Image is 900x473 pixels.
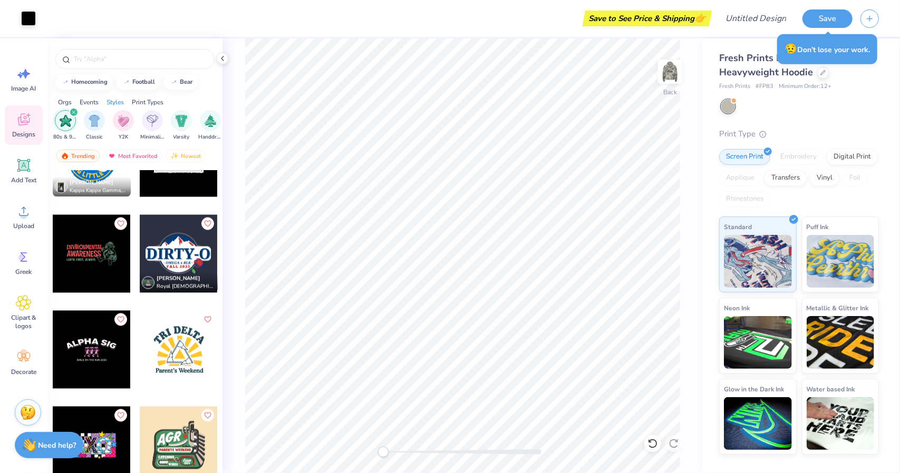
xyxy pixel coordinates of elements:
div: Embroidery [773,149,824,165]
img: newest.gif [170,152,179,160]
span: Fresh Prints [719,82,750,91]
button: Like [114,313,127,326]
div: Vinyl [810,170,839,186]
div: Back [663,87,677,97]
span: Standard [724,221,752,232]
img: most_fav.gif [108,152,116,160]
img: Standard [724,235,792,288]
div: Applique [719,170,761,186]
span: Minimalist [140,133,164,141]
span: # FP83 [756,82,773,91]
div: Transfers [764,170,807,186]
span: Decorate [11,368,36,376]
button: Like [201,313,214,326]
img: Varsity Image [176,115,188,127]
input: Untitled Design [717,8,795,29]
span: Water based Ink [807,383,855,395]
button: Like [201,218,214,230]
div: Don’t lose your work. [777,34,877,64]
div: football [133,79,156,85]
div: Foil [843,170,867,186]
div: Orgs [58,97,72,107]
img: Handdrawn Image [205,115,216,127]
span: Varsity [173,133,190,141]
div: filter for Minimalist [140,110,164,141]
button: Like [114,218,127,230]
span: 80s & 90s [53,133,78,141]
img: trend_line.gif [122,79,131,85]
div: Events [80,97,99,107]
span: Add Text [11,176,36,184]
strong: Need help? [38,440,76,450]
span: Minimum Order: 12 + [779,82,831,91]
button: homecoming [55,74,113,90]
div: Rhinestones [719,191,770,207]
button: Save [802,9,853,28]
div: Most Favorited [103,150,162,162]
span: Greek [16,268,32,276]
span: Neon Ink [724,302,750,313]
button: filter button [140,110,164,141]
button: filter button [84,110,105,141]
span: Fresh Prints Boston Camo Heavyweight Hoodie [719,52,835,78]
button: Like [114,409,127,422]
img: Puff Ink [807,235,875,288]
img: Minimalist Image [147,115,158,127]
span: Glow in the Dark Ink [724,383,784,395]
div: Print Type [719,128,879,140]
div: Trending [56,150,100,162]
div: Save to See Price & Shipping [585,11,709,26]
div: filter for Varsity [171,110,192,141]
span: 👉 [694,12,706,24]
img: Glow in the Dark Ink [724,397,792,450]
span: Designs [12,130,35,139]
img: Y2K Image [118,115,129,127]
div: Newest [166,150,206,162]
span: Kappa Kappa Gamma, [GEOGRAPHIC_DATA] [70,187,127,195]
button: football [117,74,160,90]
button: filter button [53,110,78,141]
div: filter for Y2K [113,110,134,141]
div: filter for Handdrawn [198,110,222,141]
img: Back [660,61,681,82]
span: Metallic & Glitter Ink [807,302,869,313]
img: Neon Ink [724,316,792,369]
div: Accessibility label [378,447,389,457]
span: [PERSON_NAME] [70,179,113,186]
button: Like [201,409,214,422]
span: Classic [86,133,103,141]
button: filter button [171,110,192,141]
span: 😥 [785,42,797,56]
span: [PERSON_NAME] [157,275,200,282]
img: trending.gif [61,152,69,160]
span: Clipart & logos [6,313,41,330]
div: bear [180,79,193,85]
div: Digital Print [827,149,878,165]
button: bear [164,74,198,90]
div: Print Types [132,97,163,107]
img: Classic Image [89,115,101,127]
img: Water based Ink [807,397,875,450]
span: Y2K [119,133,128,141]
input: Try "Alpha" [73,54,208,64]
div: Styles [107,97,124,107]
div: filter for 80s & 90s [53,110,78,141]
button: filter button [198,110,222,141]
span: Upload [13,222,34,230]
button: filter button [113,110,134,141]
span: Puff Ink [807,221,829,232]
img: 80s & 90s Image [60,115,72,127]
span: Image AI [12,84,36,93]
div: homecoming [72,79,108,85]
img: Metallic & Glitter Ink [807,316,875,369]
img: trend_line.gif [61,79,70,85]
span: Royal [DEMOGRAPHIC_DATA] Knights, [GEOGRAPHIC_DATA][US_STATE] at [GEOGRAPHIC_DATA] [157,283,214,291]
div: Screen Print [719,149,770,165]
div: filter for Classic [84,110,105,141]
img: trend_line.gif [170,79,178,85]
span: Handdrawn [198,133,222,141]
